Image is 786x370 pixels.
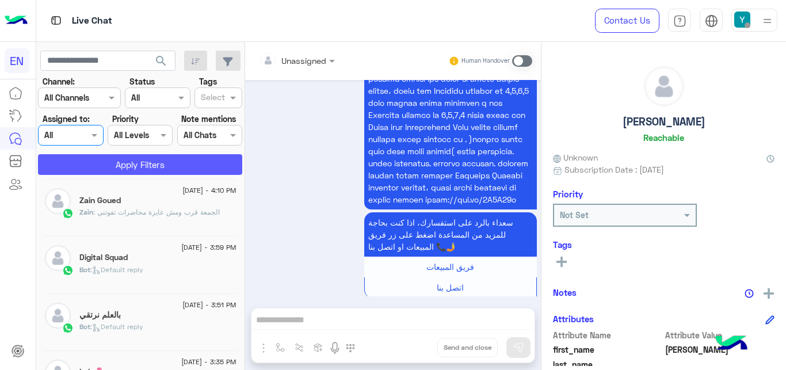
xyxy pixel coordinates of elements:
[437,338,498,357] button: Send and close
[62,265,74,276] img: WhatsApp
[705,14,718,28] img: tab
[764,288,774,299] img: add
[665,344,775,356] span: أحمد
[461,56,510,66] small: Human Handover
[553,287,577,297] h6: Notes
[673,14,686,28] img: tab
[181,357,236,367] span: [DATE] - 3:35 PM
[90,265,143,274] span: : Default reply
[43,113,90,125] label: Assigned to:
[181,113,236,125] label: Note mentions
[5,48,29,73] div: EN
[643,132,684,143] h6: Reachable
[181,242,236,253] span: [DATE] - 3:59 PM
[147,51,175,75] button: search
[129,75,155,87] label: Status
[553,189,583,199] h6: Priority
[553,314,594,324] h6: Attributes
[199,91,225,106] div: Select
[644,67,684,106] img: defaultAdmin.png
[564,163,664,176] span: Subscription Date : [DATE]
[182,185,236,196] span: [DATE] - 4:10 PM
[553,329,663,341] span: Attribute Name
[665,329,775,341] span: Attribute Value
[553,239,774,250] h6: Tags
[199,75,217,87] label: Tags
[90,322,143,331] span: : Default reply
[734,12,750,28] img: userImage
[93,208,220,216] span: الجمعة قرب ومش عايزة محاضرات تفوتني
[426,262,474,272] span: فريق المبيعات
[623,115,705,128] h5: [PERSON_NAME]
[45,303,71,329] img: defaultAdmin.png
[5,9,28,33] img: Logo
[45,188,71,214] img: defaultAdmin.png
[79,196,121,205] h5: Zain Goued
[711,324,751,364] img: hulul-logo.png
[760,14,774,28] img: profile
[553,344,663,356] span: first_name
[49,13,63,28] img: tab
[364,212,537,257] p: 10/9/2025, 4:10 PM
[437,283,464,292] span: اتصل بنا
[79,253,128,262] h5: Digital Squad
[72,13,112,29] p: Live Chat
[43,75,75,87] label: Channel:
[553,151,598,163] span: Unknown
[112,113,139,125] label: Priority
[45,245,71,271] img: defaultAdmin.png
[38,154,242,175] button: Apply Filters
[182,300,236,310] span: [DATE] - 3:51 PM
[62,208,74,219] img: WhatsApp
[79,310,121,320] h5: بالعلم نرتقي
[745,289,754,298] img: notes
[79,208,93,216] span: Zain
[79,265,90,274] span: Bot
[595,9,659,33] a: Contact Us
[668,9,691,33] a: tab
[79,322,90,331] span: Bot
[154,54,168,68] span: search
[62,322,74,334] img: WhatsApp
